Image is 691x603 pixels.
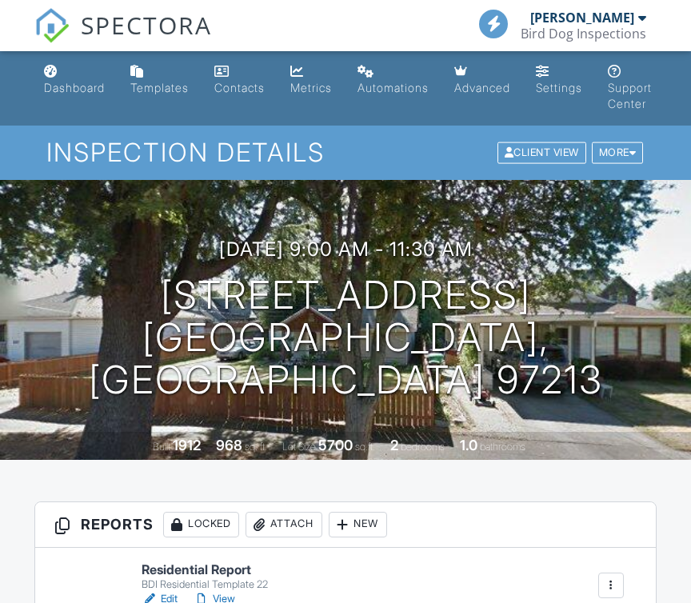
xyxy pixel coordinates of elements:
div: 968 [216,437,242,453]
a: Support Center [601,58,658,119]
a: Automations (Basic) [351,58,435,103]
span: bathrooms [480,441,525,453]
div: Metrics [290,81,332,94]
h1: Inspection Details [46,138,645,166]
h3: [DATE] 9:00 am - 11:30 am [219,238,473,260]
div: Client View [497,142,586,164]
div: Support Center [608,81,652,110]
a: Metrics [284,58,338,103]
span: Lot Size [282,441,316,453]
a: SPECTORA [34,22,212,55]
a: Templates [124,58,195,103]
a: Residential Report BDI Residential Template 22 [142,563,268,591]
span: bedrooms [401,441,445,453]
span: sq. ft. [245,441,267,453]
h3: Reports [35,502,656,548]
div: Dashboard [44,81,105,94]
h6: Residential Report [142,563,268,577]
div: Advanced [454,81,510,94]
a: Contacts [208,58,271,103]
div: [PERSON_NAME] [530,10,634,26]
div: Templates [130,81,189,94]
div: BDI Residential Template 22 [142,578,268,591]
a: Dashboard [38,58,111,103]
h1: [STREET_ADDRESS] [GEOGRAPHIC_DATA], [GEOGRAPHIC_DATA] 97213 [26,274,665,401]
div: Contacts [214,81,265,94]
a: Advanced [448,58,517,103]
span: Built [153,441,170,453]
img: The Best Home Inspection Software - Spectora [34,8,70,43]
div: Locked [163,512,239,537]
span: sq.ft. [355,441,375,453]
div: More [592,142,644,164]
div: Attach [246,512,322,537]
div: Automations [357,81,429,94]
div: Bird Dog Inspections [521,26,646,42]
a: Settings [529,58,589,103]
a: Client View [496,146,590,158]
div: 2 [390,437,398,453]
div: Settings [536,81,582,94]
div: New [329,512,387,537]
div: 1912 [173,437,201,453]
div: 5700 [318,437,353,453]
span: SPECTORA [81,8,212,42]
div: 1.0 [460,437,477,453]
